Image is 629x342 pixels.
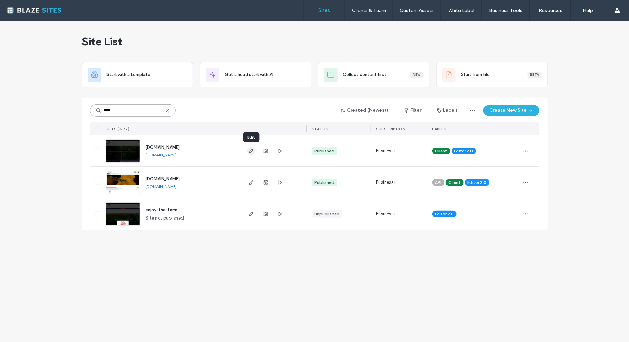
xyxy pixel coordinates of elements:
[376,179,397,186] span: Business+
[82,62,193,87] div: Start with a template
[146,152,177,157] a: [DOMAIN_NAME]
[376,127,405,131] span: SUBSCRIPTION
[435,148,448,154] span: Client
[461,71,490,78] span: Start from file
[16,5,30,11] span: Help
[454,148,473,154] span: Editor 2.0
[398,105,428,116] button: Filter
[400,8,434,13] label: Custom Assets
[431,105,464,116] button: Labels
[243,132,260,142] div: Edit
[82,35,123,48] span: Site List
[106,127,130,131] span: SITES (3/77)
[146,215,184,222] span: Site not published
[318,62,429,87] div: Collect content firstNew
[435,179,442,186] span: API
[449,8,475,13] label: White Label
[468,179,487,186] span: Editor 2.0
[376,211,397,217] span: Business+
[352,8,386,13] label: Clients & Team
[528,72,542,78] div: Beta
[343,71,387,78] span: Collect content first
[315,179,335,186] div: Published
[410,72,424,78] div: New
[146,207,178,212] a: enjoy-the-farm
[583,8,593,13] label: Help
[312,127,328,131] span: STATUS
[146,176,180,181] a: [DOMAIN_NAME]
[319,7,330,13] label: Sites
[315,211,340,217] div: Unpublished
[225,71,274,78] span: Get a head start with AI
[483,105,539,116] button: Create New Site
[200,62,311,87] div: Get a head start with AI
[315,148,335,154] div: Published
[435,211,454,217] span: Editor 2.0
[376,148,397,154] span: Business+
[146,145,180,150] a: [DOMAIN_NAME]
[432,127,446,131] span: LABELS
[489,8,523,13] label: Business Tools
[146,184,177,189] a: [DOMAIN_NAME]
[436,62,548,87] div: Start from fileBeta
[335,105,395,116] button: Created (Newest)
[449,179,461,186] span: Client
[107,71,151,78] span: Start with a template
[539,8,562,13] label: Resources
